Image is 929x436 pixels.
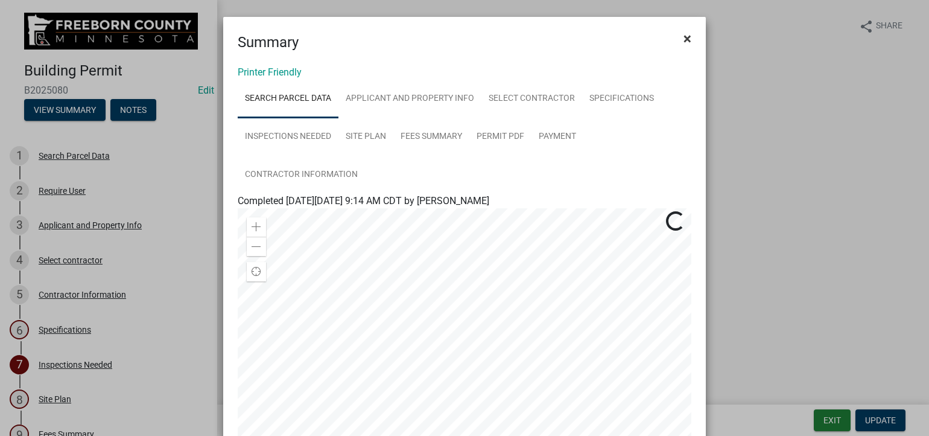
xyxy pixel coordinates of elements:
[469,118,531,156] a: Permit PDF
[247,237,266,256] div: Zoom out
[338,118,393,156] a: Site Plan
[238,80,338,118] a: Search Parcel Data
[683,30,691,47] span: ×
[238,66,302,78] a: Printer Friendly
[481,80,582,118] a: Select contractor
[674,22,701,56] button: Close
[238,118,338,156] a: Inspections Needed
[338,80,481,118] a: Applicant and Property Info
[238,31,299,53] h4: Summary
[582,80,661,118] a: Specifications
[247,217,266,237] div: Zoom in
[238,195,489,207] span: Completed [DATE][DATE] 9:14 AM CDT by [PERSON_NAME]
[393,118,469,156] a: Fees Summary
[238,156,365,194] a: Contractor Information
[247,262,266,281] div: Find my location
[531,118,583,156] a: Payment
